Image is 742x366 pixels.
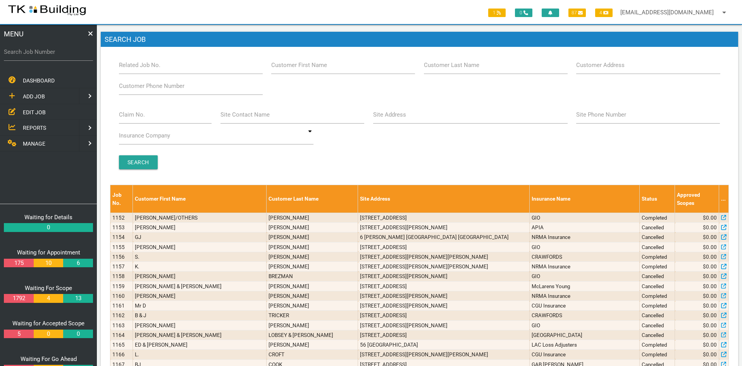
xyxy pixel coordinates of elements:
[133,232,267,242] td: GJ
[110,320,133,330] td: 1163
[640,232,675,242] td: Cancelled
[703,282,717,290] span: $0.00
[267,252,358,261] td: [PERSON_NAME]
[640,301,675,311] td: Completed
[530,252,640,261] td: CRAWFORDS
[133,242,267,252] td: [PERSON_NAME]
[595,9,613,17] span: 4
[23,77,55,84] span: DASHBOARD
[568,9,586,17] span: 87
[703,243,717,251] span: $0.00
[133,340,267,350] td: ED & [PERSON_NAME]
[4,223,93,232] a: 0
[267,320,358,330] td: [PERSON_NAME]
[358,213,530,222] td: [STREET_ADDRESS]
[267,213,358,222] td: [PERSON_NAME]
[703,302,717,309] span: $0.00
[530,330,640,340] td: [GEOGRAPHIC_DATA]
[530,262,640,271] td: NRMA Insurance
[110,213,133,222] td: 1152
[8,4,86,16] img: s3file
[63,330,93,339] a: 0
[576,110,626,119] label: Site Phone Number
[133,330,267,340] td: [PERSON_NAME] & [PERSON_NAME]
[703,223,717,231] span: $0.00
[703,341,717,349] span: $0.00
[4,48,93,57] label: Search Job Number
[23,141,45,147] span: MANAGE
[530,311,640,320] td: CRAWFORDS
[488,9,506,17] span: 1
[719,185,729,213] th: ...
[110,185,133,213] th: Job No.
[424,61,479,70] label: Customer Last Name
[267,291,358,301] td: [PERSON_NAME]
[4,294,33,303] a: 1792
[63,294,93,303] a: 13
[21,356,77,363] a: Waiting For Go Ahead
[267,223,358,232] td: [PERSON_NAME]
[271,61,327,70] label: Customer First Name
[640,185,675,213] th: Status
[133,291,267,301] td: [PERSON_NAME]
[640,252,675,261] td: Completed
[267,185,358,213] th: Customer Last Name
[23,125,46,131] span: REPORTS
[703,272,717,280] span: $0.00
[640,320,675,330] td: Cancelled
[530,271,640,281] td: GIO
[133,350,267,359] td: L.
[675,185,719,213] th: Approved Scopes
[101,32,738,47] h1: Search Job
[267,350,358,359] td: CROFT
[110,340,133,350] td: 1165
[220,110,270,119] label: Site Contact Name
[358,320,530,330] td: [STREET_ADDRESS][PERSON_NAME]
[703,214,717,222] span: $0.00
[358,271,530,281] td: [STREET_ADDRESS][PERSON_NAME]
[267,311,358,320] td: TRICKER
[133,271,267,281] td: [PERSON_NAME]
[24,214,72,221] a: Waiting for Details
[703,311,717,319] span: $0.00
[267,242,358,252] td: [PERSON_NAME]
[133,223,267,232] td: [PERSON_NAME]
[530,350,640,359] td: CGU Insurance
[358,223,530,232] td: [STREET_ADDRESS][PERSON_NAME]
[358,330,530,340] td: [STREET_ADDRESS]
[110,252,133,261] td: 1156
[133,320,267,330] td: [PERSON_NAME]
[119,82,184,91] label: Customer Phone Number
[267,301,358,311] td: [PERSON_NAME]
[530,340,640,350] td: LAC Loss Adjusters
[4,330,33,339] a: 5
[640,281,675,291] td: Cancelled
[358,232,530,242] td: 6 [PERSON_NAME] [GEOGRAPHIC_DATA] [GEOGRAPHIC_DATA]
[530,232,640,242] td: NRMA Insurance
[640,223,675,232] td: Cancelled
[23,109,46,115] span: EDIT JOB
[119,155,158,169] input: Search
[358,301,530,311] td: [STREET_ADDRESS][PERSON_NAME]
[133,311,267,320] td: B & J
[530,301,640,311] td: CGU Insurance
[703,292,717,300] span: $0.00
[110,330,133,340] td: 1164
[703,321,717,329] span: $0.00
[63,259,93,268] a: 6
[703,253,717,261] span: $0.00
[640,213,675,222] td: Completed
[576,61,625,70] label: Customer Address
[110,242,133,252] td: 1155
[110,311,133,320] td: 1162
[530,320,640,330] td: GIO
[133,252,267,261] td: S.
[530,213,640,222] td: GIO
[640,311,675,320] td: Cancelled
[4,29,24,39] span: MENU
[4,259,33,268] a: 175
[530,185,640,213] th: Insurance Name
[34,259,63,268] a: 10
[358,242,530,252] td: [STREET_ADDRESS]
[640,291,675,301] td: Completed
